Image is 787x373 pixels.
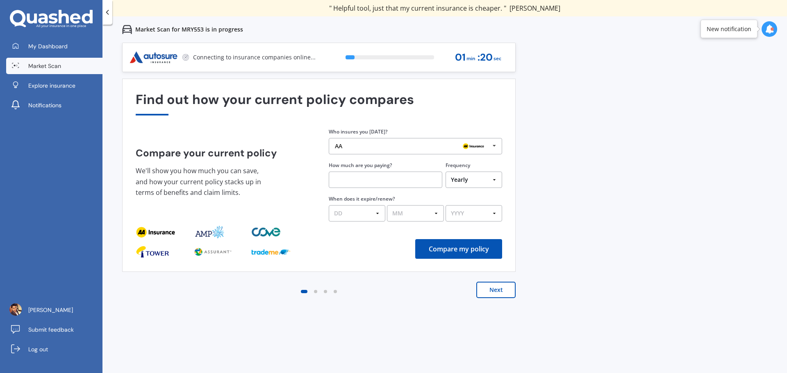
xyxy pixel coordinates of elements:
[136,147,309,159] h4: Compare your current policy
[28,101,61,109] span: Notifications
[28,62,61,70] span: Market Scan
[6,38,102,54] a: My Dashboard
[136,245,169,258] img: provider_logo_0
[329,195,395,202] label: When does it expire/renew?
[335,143,342,149] div: AA
[329,128,387,135] label: Who insures you [DATE]?
[455,52,466,63] span: 01
[6,341,102,357] a: Log out
[193,226,225,239] img: provider_logo_1
[28,42,68,50] span: My Dashboard
[476,282,516,298] button: Next
[135,25,243,34] p: Market Scan for MRY553 is in progress
[466,53,475,64] span: min
[6,302,102,318] a: [PERSON_NAME]
[6,58,102,74] a: Market Scan
[122,25,132,34] img: car.f15378c7a67c060ca3f3.svg
[136,92,502,115] div: Find out how your current policy compares
[6,77,102,94] a: Explore insurance
[6,321,102,338] a: Submit feedback
[251,226,282,239] img: provider_logo_2
[28,81,75,90] span: Explore insurance
[494,53,501,64] span: sec
[28,345,48,353] span: Log out
[251,245,291,258] img: provider_logo_2
[136,226,175,239] img: provider_logo_0
[9,303,22,316] img: ACg8ocLQSiburtqO1TryRnKHQHacVKk4rPNfmWOe0hGhzsFHrw3503M=s96-c
[446,162,470,169] label: Frequency
[193,245,233,258] img: provider_logo_1
[28,326,74,334] span: Submit feedback
[136,165,267,198] p: We'll show you how much you can save, and how your current policy stacks up in terms of benefits ...
[193,53,316,61] p: Connecting to insurance companies online...
[28,306,73,314] span: [PERSON_NAME]
[478,52,493,63] span: : 20
[707,25,751,33] div: New notification
[460,141,487,151] img: AA.webp
[415,239,502,259] button: Compare my policy
[329,162,392,169] label: How much are you paying?
[6,97,102,113] a: Notifications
